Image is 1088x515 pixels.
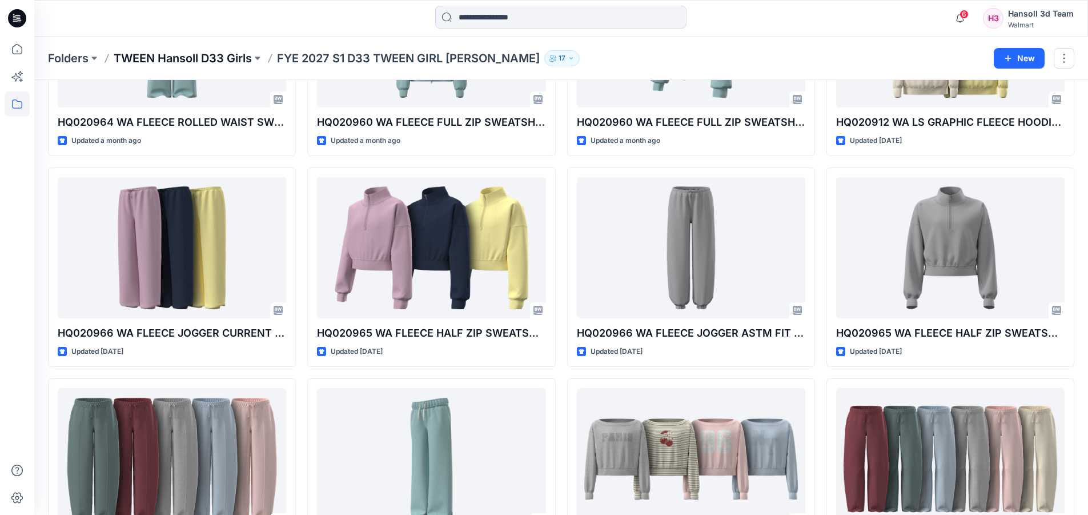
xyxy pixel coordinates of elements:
[983,8,1003,29] div: H3
[836,325,1065,341] p: HQ020965 WA FLEECE HALF ZIP SWEATSHIRT ASTM FIT L(10/12)
[994,48,1045,69] button: New
[317,114,545,130] p: HQ020960 WA FLEECE FULL ZIP SWEATSHIRT ASTM FIT L(10/12)
[559,52,565,65] p: 17
[317,177,545,318] a: HQ020965 WA FLEECE HALF ZIP SWEATSHIRT CURRENT FIT M
[1008,7,1074,21] div: Hansoll 3d Team
[71,346,123,358] p: Updated [DATE]
[331,346,383,358] p: Updated [DATE]
[577,177,805,318] a: HQ020966 WA FLEECE JOGGER ASTM FIT L(10/12)
[71,135,141,147] p: Updated a month ago
[48,50,89,66] a: Folders
[277,50,540,66] p: FYE 2027 S1 D33 TWEEN GIRL [PERSON_NAME]
[317,325,545,341] p: HQ020965 WA FLEECE HALF ZIP SWEATSHIRT CURRENT FIT M
[591,346,643,358] p: Updated [DATE]
[591,135,660,147] p: Updated a month ago
[58,114,286,130] p: HQ020964 WA FLEECE ROLLED WAIST SWEATPANT ASTM FIT L(10/12)
[836,177,1065,318] a: HQ020965 WA FLEECE HALF ZIP SWEATSHIRT ASTM FIT L(10/12)
[58,325,286,341] p: HQ020966 WA FLEECE JOGGER CURRENT FIT M
[58,177,286,318] a: HQ020966 WA FLEECE JOGGER CURRENT FIT M
[850,135,902,147] p: Updated [DATE]
[544,50,580,66] button: 17
[1008,21,1074,29] div: Walmart
[959,10,969,19] span: 6
[836,114,1065,130] p: HQ020912 WA LS GRAPHIC FLEECE HOODIE ASTM FIT L(10/12)
[331,135,400,147] p: Updated a month ago
[850,346,902,358] p: Updated [DATE]
[114,50,252,66] a: TWEEN Hansoll D33 Girls
[577,325,805,341] p: HQ020966 WA FLEECE JOGGER ASTM FIT L(10/12)
[577,114,805,130] p: HQ020960 WA FLEECE FULL ZIP SWEATSHIRT CURRENT FIT M(7/8)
